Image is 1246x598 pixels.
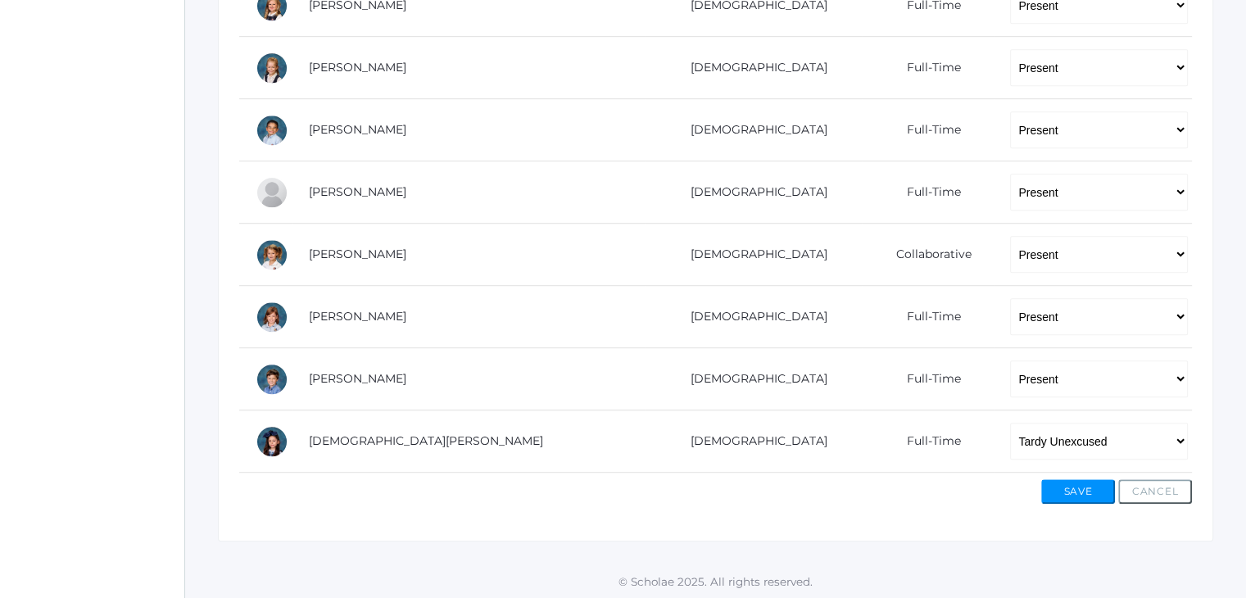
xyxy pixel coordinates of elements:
[1118,479,1192,504] button: Cancel
[862,286,995,348] td: Full-Time
[862,37,995,99] td: Full-Time
[309,184,406,199] a: [PERSON_NAME]
[1041,479,1115,504] button: Save
[645,348,862,410] td: [DEMOGRAPHIC_DATA]
[862,410,995,473] td: Full-Time
[862,161,995,224] td: Full-Time
[309,433,543,448] a: [DEMOGRAPHIC_DATA][PERSON_NAME]
[645,410,862,473] td: [DEMOGRAPHIC_DATA]
[645,37,862,99] td: [DEMOGRAPHIC_DATA]
[309,122,406,137] a: [PERSON_NAME]
[645,161,862,224] td: [DEMOGRAPHIC_DATA]
[309,309,406,324] a: [PERSON_NAME]
[256,238,288,271] div: Kiana Taylor
[256,425,288,458] div: Allison Yepiskoposyan
[185,573,1246,590] p: © Scholae 2025. All rights reserved.
[645,286,862,348] td: [DEMOGRAPHIC_DATA]
[862,224,995,286] td: Collaborative
[862,99,995,161] td: Full-Time
[256,363,288,396] div: Liam Woodruff
[256,176,288,209] div: Oliver Smith
[309,247,406,261] a: [PERSON_NAME]
[256,301,288,333] div: Chloe Vick
[645,224,862,286] td: [DEMOGRAPHIC_DATA]
[645,99,862,161] td: [DEMOGRAPHIC_DATA]
[309,60,406,75] a: [PERSON_NAME]
[256,114,288,147] div: Noah Rosas
[309,371,406,386] a: [PERSON_NAME]
[256,52,288,84] div: Hazel Porter
[862,348,995,410] td: Full-Time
